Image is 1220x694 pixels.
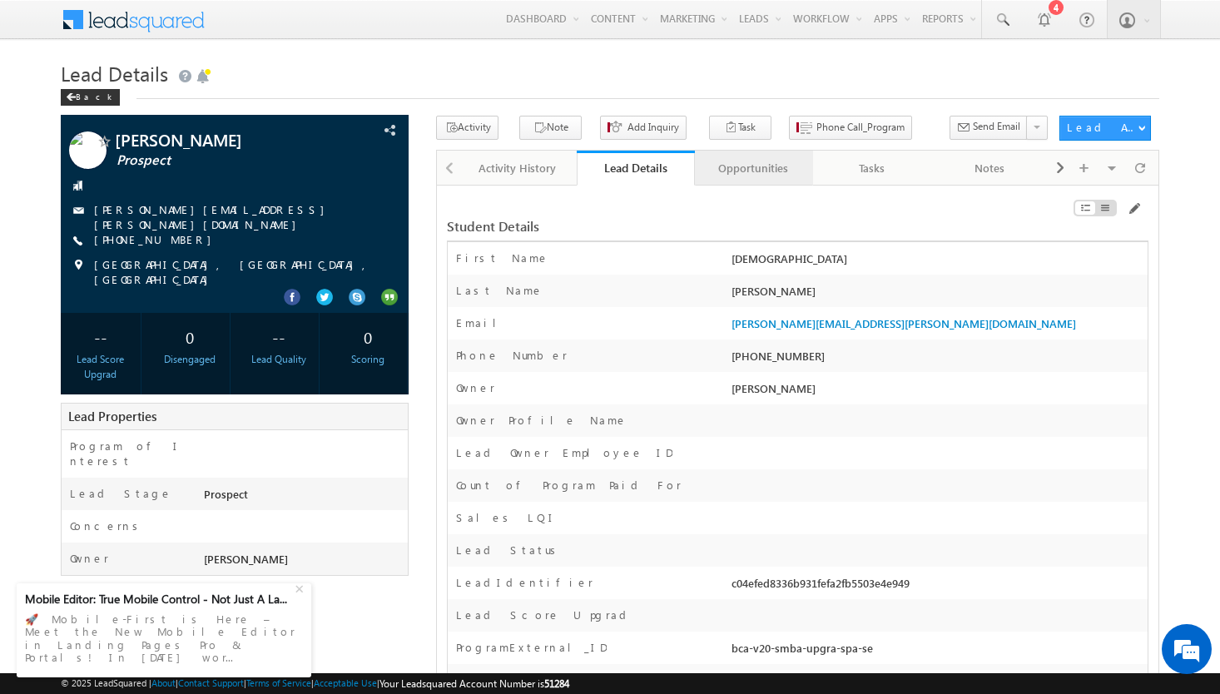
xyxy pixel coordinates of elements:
[178,677,244,688] a: Contact Support
[94,232,220,249] span: [PHONE_NUMBER]
[456,250,549,265] label: First Name
[456,283,543,298] label: Last Name
[61,88,128,102] a: Back
[447,219,908,234] div: Student Details
[950,116,1028,140] button: Send Email
[456,315,509,330] label: Email
[456,575,593,590] label: LeadIdentifier
[695,151,813,186] a: Opportunities
[708,158,798,178] div: Opportunities
[273,8,313,48] div: Minimize live chat window
[154,321,225,352] div: 0
[70,551,109,566] label: Owner
[456,348,568,363] label: Phone Number
[589,160,682,176] div: Lead Details
[379,677,569,690] span: Your Leadsquared Account Number is
[94,202,333,231] a: [PERSON_NAME][EMAIL_ADDRESS][PERSON_NAME][DOMAIN_NAME]
[332,321,403,352] div: 0
[25,592,293,607] div: Mobile Editor: True Mobile Control - Not Just A La...
[727,640,1147,663] div: bca-v20-smba-upgra-spa-se
[456,380,495,395] label: Owner
[727,250,1147,274] div: [DEMOGRAPHIC_DATA]
[577,151,695,186] a: Lead Details
[243,321,314,352] div: --
[945,158,1034,178] div: Notes
[456,640,607,655] label: ProgramExternal_ID
[314,677,377,688] a: Acceptable Use
[456,510,558,525] label: Sales LQI
[1067,120,1138,135] div: Lead Actions
[115,131,330,148] span: [PERSON_NAME]
[61,89,120,106] div: Back
[727,283,1147,306] div: [PERSON_NAME]
[332,352,403,367] div: Scoring
[87,87,280,109] div: Chat with us now
[226,513,302,535] em: Start Chat
[65,352,136,382] div: Lead Score Upgrad
[61,676,569,692] span: © 2025 LeadSquared | | | | |
[65,321,136,352] div: --
[68,408,156,424] span: Lead Properties
[931,151,1049,186] a: Notes
[456,445,672,460] label: Lead Owner Employee ID
[456,413,627,428] label: Owner Profile Name
[732,381,816,395] span: [PERSON_NAME]
[709,116,771,140] button: Task
[826,158,916,178] div: Tasks
[456,543,562,558] label: Lead Status
[200,486,407,509] div: Prospect
[70,518,144,533] label: Concerns
[25,607,303,669] div: 🚀 Mobile-First is Here – Meet the New Mobile Editor in Landing Pages Pro & Portals! In [DATE] wor...
[456,607,632,622] label: Lead Score Upgrad
[22,154,304,498] textarea: Type your message and hit 'Enter'
[69,131,107,175] img: Profile photo
[151,677,176,688] a: About
[70,486,172,501] label: Lead Stage
[727,575,1147,598] div: c04efed8336b931fefa2fb5503e4e949
[61,60,168,87] span: Lead Details
[456,672,544,687] label: Created By
[600,116,687,140] button: Add Inquiry
[973,119,1020,134] span: Send Email
[789,116,912,140] button: Phone Call_Program
[94,257,375,287] span: [GEOGRAPHIC_DATA], [GEOGRAPHIC_DATA], [GEOGRAPHIC_DATA]
[727,348,1147,371] div: [PHONE_NUMBER]
[117,152,331,169] span: Prospect
[1059,116,1151,141] button: Lead Actions
[456,478,682,493] label: Count of Program Paid For
[519,116,582,140] button: Note
[436,116,498,140] button: Activity
[70,439,186,468] label: Program of Interest
[243,352,314,367] div: Lead Quality
[816,120,905,135] span: Phone Call_Program
[204,552,288,566] span: [PERSON_NAME]
[544,677,569,690] span: 51284
[246,677,311,688] a: Terms of Service
[291,578,311,597] div: +
[472,158,562,178] div: Activity History
[813,151,931,186] a: Tasks
[459,151,577,186] a: Activity History
[732,316,1076,330] a: [PERSON_NAME][EMAIL_ADDRESS][PERSON_NAME][DOMAIN_NAME]
[28,87,70,109] img: d_60004797649_company_0_60004797649
[154,352,225,367] div: Disengaged
[627,120,679,135] span: Add Inquiry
